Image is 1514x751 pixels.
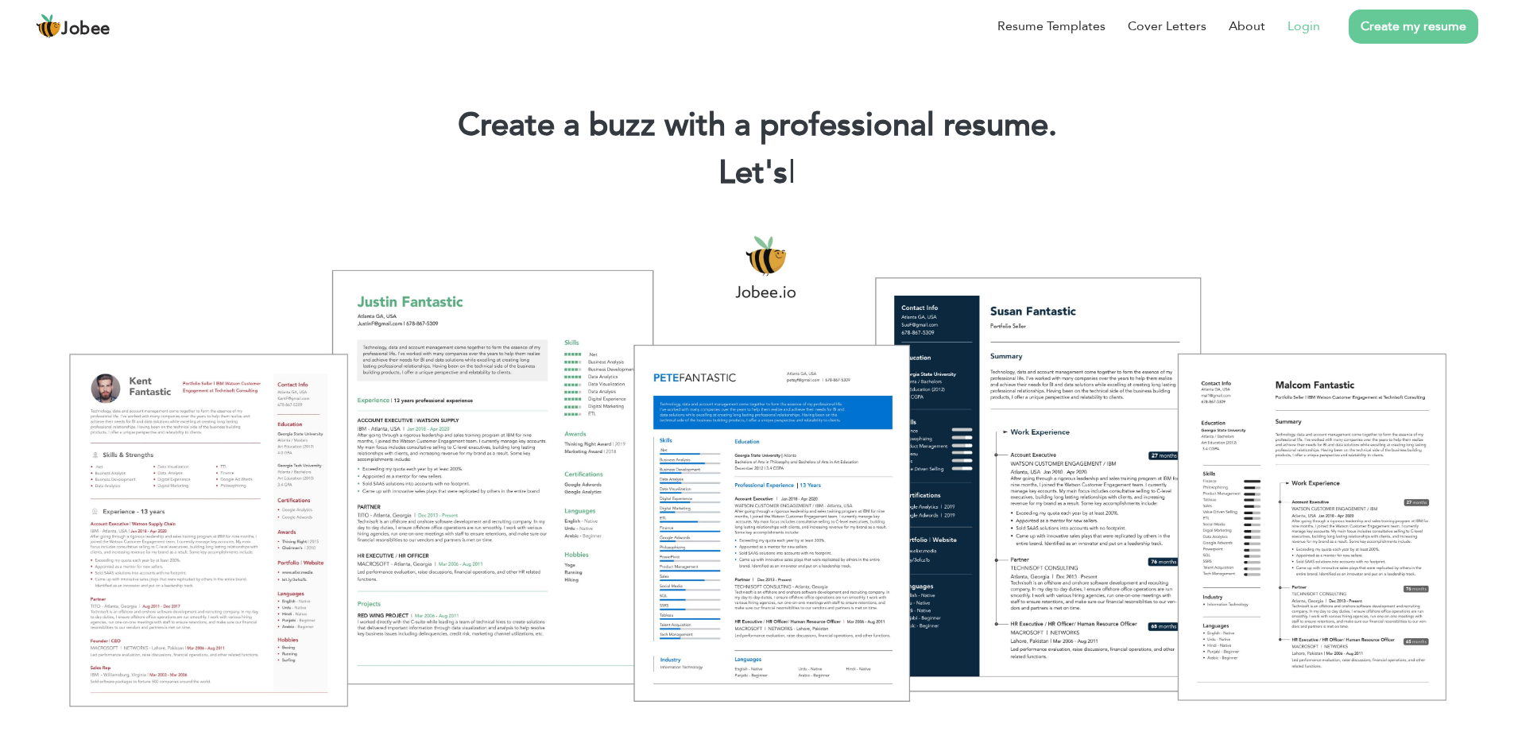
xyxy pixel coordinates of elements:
span: | [788,151,796,195]
a: Jobee [36,14,110,39]
a: About [1229,17,1265,36]
h2: Let's [24,153,1490,194]
h1: Create a buzz with a professional resume. [24,105,1490,146]
a: Create my resume [1349,10,1478,44]
a: Login [1287,17,1320,36]
span: Jobee [61,21,110,38]
a: Resume Templates [997,17,1105,36]
img: jobee.io [36,14,61,39]
a: Cover Letters [1128,17,1206,36]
